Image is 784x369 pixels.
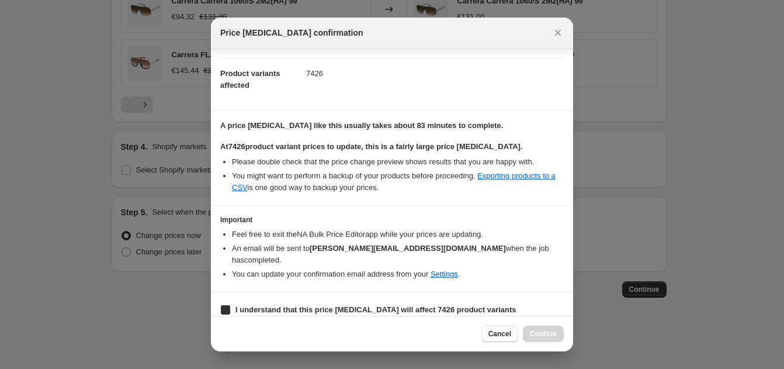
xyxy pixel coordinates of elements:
[220,69,280,89] span: Product variants affected
[232,229,564,240] li: Feel free to exit the NA Bulk Price Editor app while your prices are updating.
[310,244,506,253] b: [PERSON_NAME][EMAIL_ADDRESS][DOMAIN_NAME]
[220,27,363,39] span: Price [MEDICAL_DATA] confirmation
[220,121,503,130] b: A price [MEDICAL_DATA] like this usually takes about 83 minutes to complete.
[232,170,564,194] li: You might want to perform a backup of your products before proceeding. is one good way to backup ...
[550,25,566,41] button: Close
[232,156,564,168] li: Please double check that the price change preview shows results that you are happy with.
[235,305,516,314] b: I understand that this price [MEDICAL_DATA] will affect 7426 product variants
[232,268,564,280] li: You can update your confirmation email address from your .
[232,171,556,192] a: Exporting products to a CSV
[232,243,564,266] li: An email will be sent to when the job has completed .
[431,270,458,278] a: Settings
[306,58,564,89] dd: 7426
[481,326,518,342] button: Cancel
[220,215,564,225] h3: Important
[220,142,522,151] b: At 7426 product variant prices to update, this is a fairly large price [MEDICAL_DATA].
[488,329,511,339] span: Cancel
